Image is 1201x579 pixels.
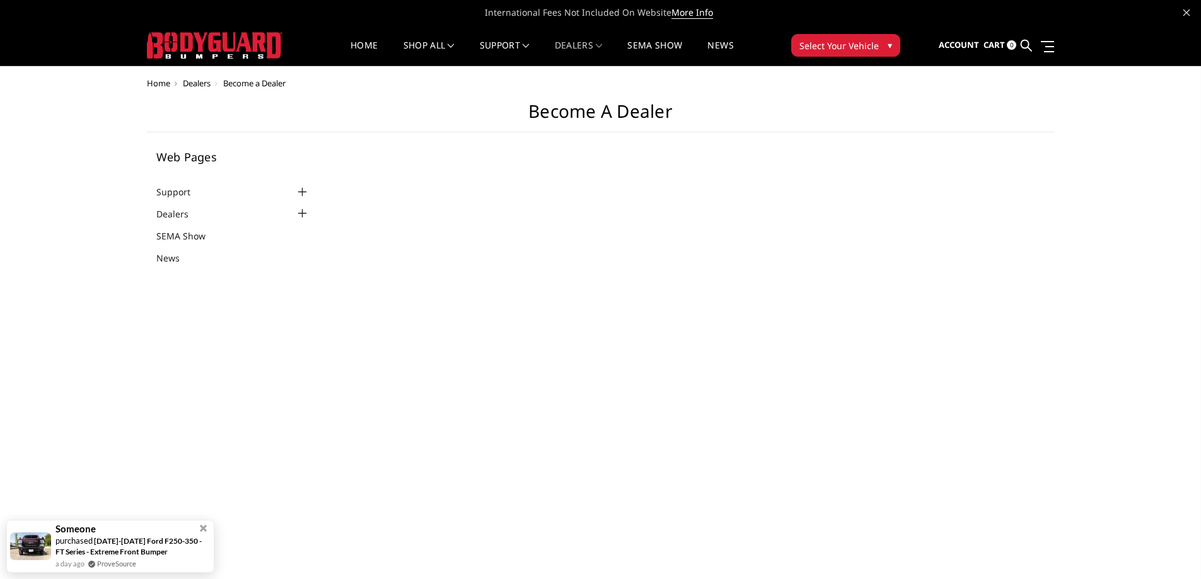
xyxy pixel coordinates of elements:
a: More Info [671,6,713,19]
a: Cart 0 [983,28,1016,62]
span: Account [939,39,979,50]
a: SEMA Show [627,41,682,66]
a: Dealers [555,41,603,66]
span: Cart [983,39,1005,50]
a: ProveSource [97,559,136,568]
span: a day ago [55,558,84,569]
a: Dealers [156,207,204,221]
a: Dealers [183,77,211,89]
h1: Become a Dealer [147,101,1055,132]
a: News [707,41,733,66]
a: Support [156,185,206,198]
a: shop all [403,41,455,66]
a: Account [939,28,979,62]
a: Home [147,77,170,89]
a: Support [480,41,530,66]
h5: Web Pages [156,151,310,163]
span: Someone [55,524,96,534]
a: [DATE]-[DATE] Ford F250-350 - FT Series - Extreme Front Bumper [55,536,202,556]
iframe: Chat Widget [1138,519,1201,579]
a: Home [351,41,378,66]
span: purchased [55,536,93,546]
img: BODYGUARD BUMPERS [147,32,282,59]
img: provesource social proof notification image [10,532,51,559]
span: ▾ [888,38,892,52]
span: 0 [1007,40,1016,50]
span: Become a Dealer [223,77,286,89]
a: News [156,251,195,265]
span: Select Your Vehicle [799,39,879,52]
button: Select Your Vehicle [791,34,900,57]
a: SEMA Show [156,229,221,243]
